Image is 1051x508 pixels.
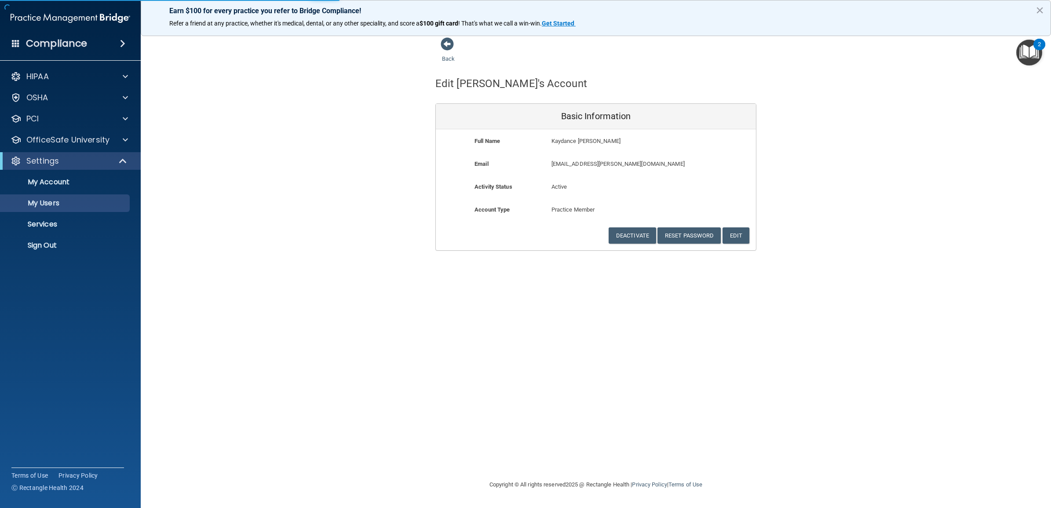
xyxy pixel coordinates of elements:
button: Open Resource Center, 2 new notifications [1016,40,1042,66]
p: Earn $100 for every practice you refer to Bridge Compliance! [169,7,1022,15]
button: Deactivate [609,227,656,244]
span: Ⓒ Rectangle Health 2024 [11,483,84,492]
b: Account Type [474,206,510,213]
button: Reset Password [657,227,721,244]
b: Activity Status [474,183,512,190]
a: Terms of Use [11,471,48,480]
p: OfficeSafe University [26,135,109,145]
strong: Get Started [542,20,574,27]
a: Privacy Policy [632,481,667,488]
span: Refer a friend at any practice, whether it's medical, dental, or any other speciality, and score a [169,20,420,27]
a: HIPAA [11,71,128,82]
a: OfficeSafe University [11,135,128,145]
strong: $100 gift card [420,20,458,27]
p: HIPAA [26,71,49,82]
p: Settings [26,156,59,166]
b: Email [474,161,489,167]
p: Services [6,220,126,229]
div: Basic Information [436,104,756,129]
a: Privacy Policy [58,471,98,480]
button: Close [1036,3,1044,17]
a: OSHA [11,92,128,103]
p: Kaydance [PERSON_NAME] [551,136,692,146]
p: Active [551,182,641,192]
div: 2 [1038,44,1041,56]
button: Edit [723,227,749,244]
p: PCI [26,113,39,124]
a: Settings [11,156,128,166]
b: Full Name [474,138,500,144]
span: ! That's what we call a win-win. [458,20,542,27]
p: My Users [6,199,126,208]
h4: Edit [PERSON_NAME]'s Account [435,78,587,89]
p: OSHA [26,92,48,103]
a: Terms of Use [668,481,702,488]
p: My Account [6,178,126,186]
img: PMB logo [11,9,130,27]
a: Get Started [542,20,576,27]
p: [EMAIL_ADDRESS][PERSON_NAME][DOMAIN_NAME] [551,159,692,169]
h4: Compliance [26,37,87,50]
a: PCI [11,113,128,124]
p: Sign Out [6,241,126,250]
p: Practice Member [551,205,641,215]
a: Back [442,45,455,62]
div: Copyright © All rights reserved 2025 @ Rectangle Health | | [435,471,756,499]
